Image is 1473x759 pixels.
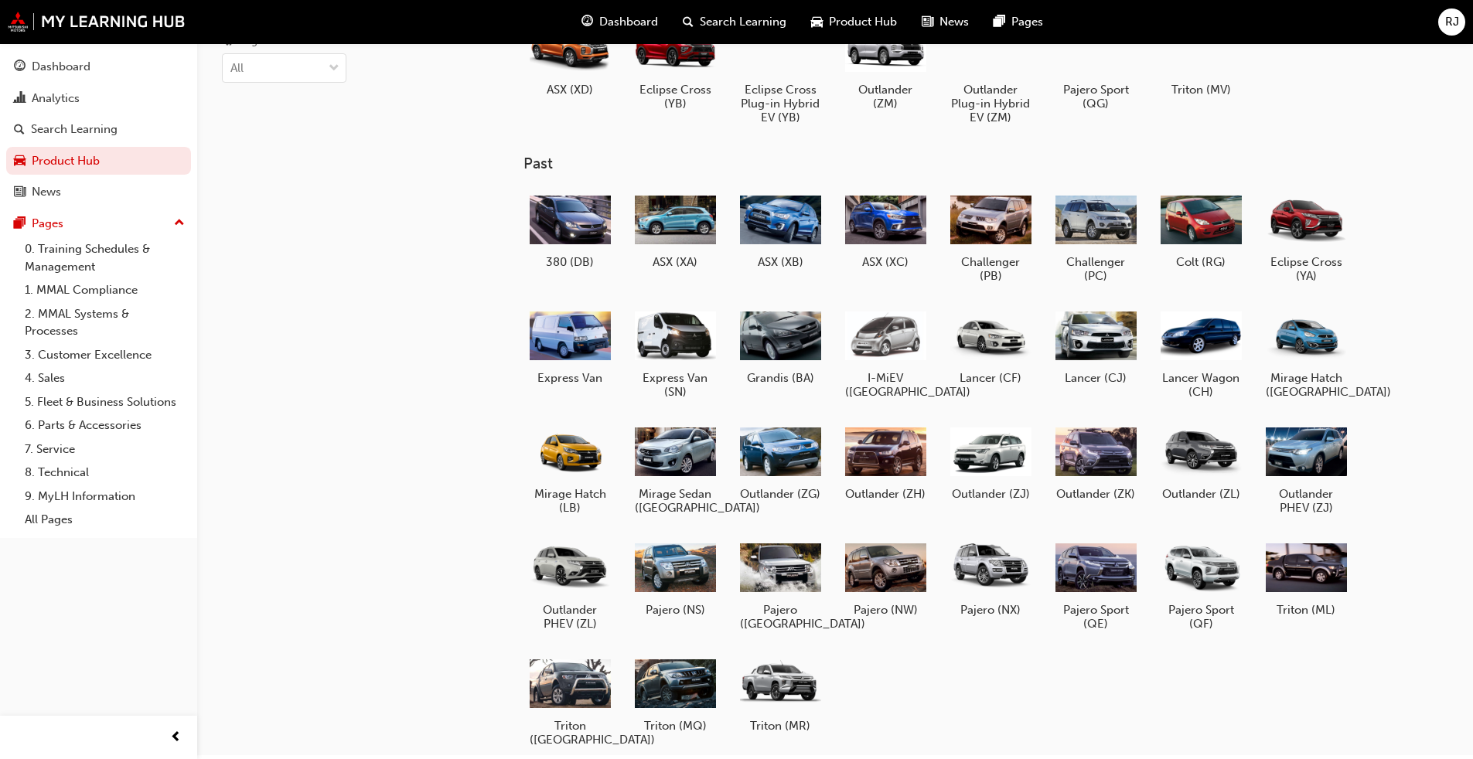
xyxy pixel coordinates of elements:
[1266,255,1347,283] h5: Eclipse Cross (YA)
[944,533,1037,623] a: Pajero (NX)
[599,13,658,31] span: Dashboard
[740,487,821,501] h5: Outlander (ZG)
[740,83,821,124] h5: Eclipse Cross Plug-in Hybrid EV (YB)
[174,213,185,233] span: up-icon
[1154,417,1247,507] a: Outlander (ZL)
[635,371,716,399] h5: Express Van (SN)
[734,185,827,275] a: ASX (XB)
[845,487,926,501] h5: Outlander (ZH)
[530,255,611,269] h5: 380 (DB)
[1055,255,1137,283] h5: Challenger (PC)
[939,13,969,31] span: News
[799,6,909,38] a: car-iconProduct Hub
[170,728,182,747] span: prev-icon
[1260,417,1352,521] a: Outlander PHEV (ZJ)
[740,371,821,385] h5: Grandis (BA)
[14,92,26,106] span: chart-icon
[523,12,616,102] a: ASX (XD)
[222,35,234,49] span: tags-icon
[523,649,616,753] a: Triton ([GEOGRAPHIC_DATA])
[950,255,1031,283] h5: Challenger (PB)
[635,255,716,269] h5: ASX (XA)
[994,12,1005,32] span: pages-icon
[329,59,339,79] span: down-icon
[6,209,191,238] button: Pages
[845,255,926,269] h5: ASX (XC)
[635,487,716,515] h5: Mirage Sedan ([GEOGRAPHIC_DATA])
[629,417,721,521] a: Mirage Sedan ([GEOGRAPHIC_DATA])
[530,487,611,515] h5: Mirage Hatch (LB)
[734,301,827,391] a: Grandis (BA)
[1049,301,1142,391] a: Lancer (CJ)
[839,417,932,507] a: Outlander (ZH)
[1154,301,1247,405] a: Lancer Wagon (CH)
[734,649,827,739] a: Triton (MR)
[1055,487,1137,501] h5: Outlander (ZK)
[629,12,721,116] a: Eclipse Cross (YB)
[1154,185,1247,275] a: Colt (RG)
[19,237,191,278] a: 0. Training Schedules & Management
[1445,13,1459,31] span: RJ
[944,301,1037,391] a: Lancer (CF)
[839,301,932,405] a: I-MiEV ([GEOGRAPHIC_DATA])
[19,278,191,302] a: 1. MMAL Compliance
[922,12,933,32] span: news-icon
[839,533,932,623] a: Pajero (NW)
[1154,12,1247,102] a: Triton (MV)
[950,603,1031,617] h5: Pajero (NX)
[740,603,821,631] h5: Pajero ([GEOGRAPHIC_DATA])
[950,487,1031,501] h5: Outlander (ZJ)
[523,301,616,391] a: Express Van
[839,185,932,275] a: ASX (XC)
[1055,83,1137,111] h5: Pajero Sport (QG)
[19,508,191,532] a: All Pages
[740,719,821,733] h5: Triton (MR)
[6,115,191,144] a: Search Learning
[635,83,716,111] h5: Eclipse Cross (YB)
[1161,371,1242,399] h5: Lancer Wagon (CH)
[530,603,611,631] h5: Outlander PHEV (ZL)
[845,603,926,617] h5: Pajero (NW)
[6,84,191,113] a: Analytics
[944,12,1037,130] a: Outlander Plug-in Hybrid EV (ZM)
[19,302,191,343] a: 2. MMAL Systems & Processes
[523,155,1402,172] h3: Past
[19,366,191,390] a: 4. Sales
[1260,185,1352,289] a: Eclipse Cross (YA)
[14,217,26,231] span: pages-icon
[14,60,26,74] span: guage-icon
[635,603,716,617] h5: Pajero (NS)
[6,49,191,209] button: DashboardAnalyticsSearch LearningProduct HubNews
[700,13,786,31] span: Search Learning
[981,6,1055,38] a: pages-iconPages
[839,12,932,116] a: Outlander (ZM)
[6,178,191,206] a: News
[845,83,926,111] h5: Outlander (ZM)
[1266,487,1347,515] h5: Outlander PHEV (ZJ)
[32,58,90,76] div: Dashboard
[1011,13,1043,31] span: Pages
[734,533,827,637] a: Pajero ([GEOGRAPHIC_DATA])
[1049,12,1142,116] a: Pajero Sport (QG)
[6,147,191,175] a: Product Hub
[629,185,721,275] a: ASX (XA)
[1161,83,1242,97] h5: Triton (MV)
[944,185,1037,289] a: Challenger (PB)
[19,343,191,367] a: 3. Customer Excellence
[950,83,1031,124] h5: Outlander Plug-in Hybrid EV (ZM)
[629,301,721,405] a: Express Van (SN)
[683,12,694,32] span: search-icon
[530,83,611,97] h5: ASX (XD)
[8,12,186,32] img: mmal
[1055,603,1137,631] h5: Pajero Sport (QE)
[32,215,63,233] div: Pages
[629,649,721,739] a: Triton (MQ)
[829,13,897,31] span: Product Hub
[944,417,1037,507] a: Outlander (ZJ)
[734,12,827,130] a: Eclipse Cross Plug-in Hybrid EV (YB)
[1161,603,1242,631] h5: Pajero Sport (QF)
[19,414,191,437] a: 6. Parts & Accessories
[6,53,191,81] a: Dashboard
[14,185,26,199] span: news-icon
